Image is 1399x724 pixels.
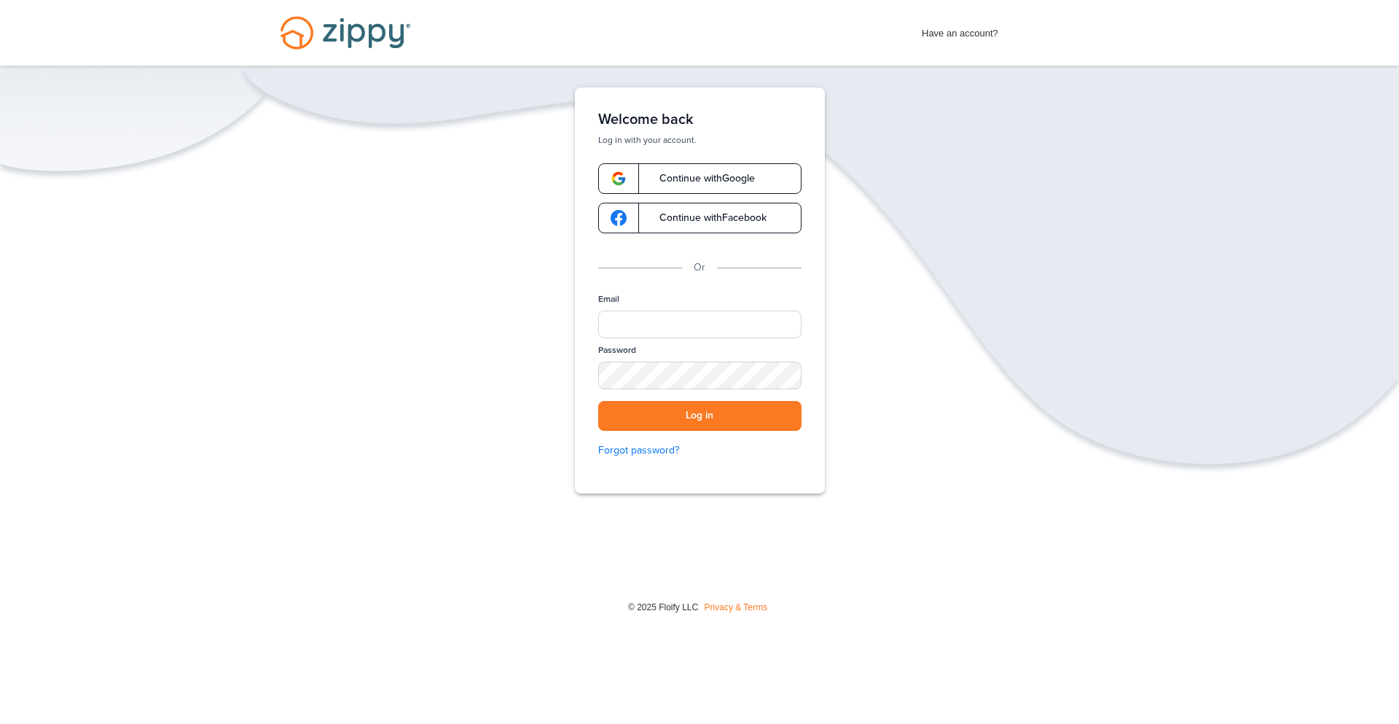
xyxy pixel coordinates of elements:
[645,174,755,184] span: Continue with Google
[598,134,802,146] p: Log in with your account.
[598,293,619,305] label: Email
[598,111,802,128] h1: Welcome back
[611,210,627,226] img: google-logo
[922,18,998,42] span: Have an account?
[598,401,802,431] button: Log in
[598,203,802,233] a: google-logoContinue withFacebook
[645,213,767,223] span: Continue with Facebook
[611,171,627,187] img: google-logo
[598,311,802,338] input: Email
[598,344,636,357] label: Password
[598,362,802,389] input: Password
[705,602,767,612] a: Privacy & Terms
[694,260,705,276] p: Or
[598,163,802,194] a: google-logoContinue withGoogle
[628,602,698,612] span: © 2025 Floify LLC
[598,443,802,459] a: Forgot password?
